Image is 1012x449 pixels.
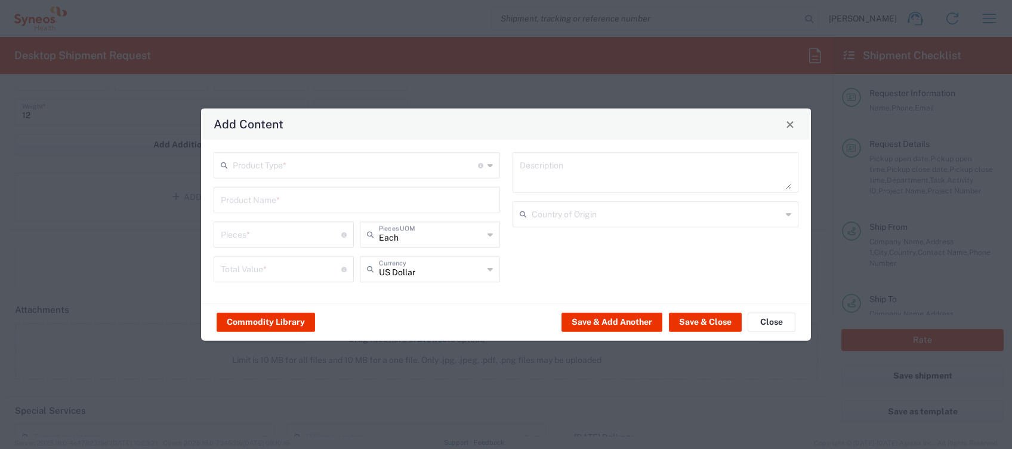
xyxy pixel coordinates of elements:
[217,312,315,331] button: Commodity Library
[561,312,662,331] button: Save & Add Another
[669,312,742,331] button: Save & Close
[782,116,798,133] button: Close
[214,115,283,133] h4: Add Content
[748,312,795,331] button: Close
